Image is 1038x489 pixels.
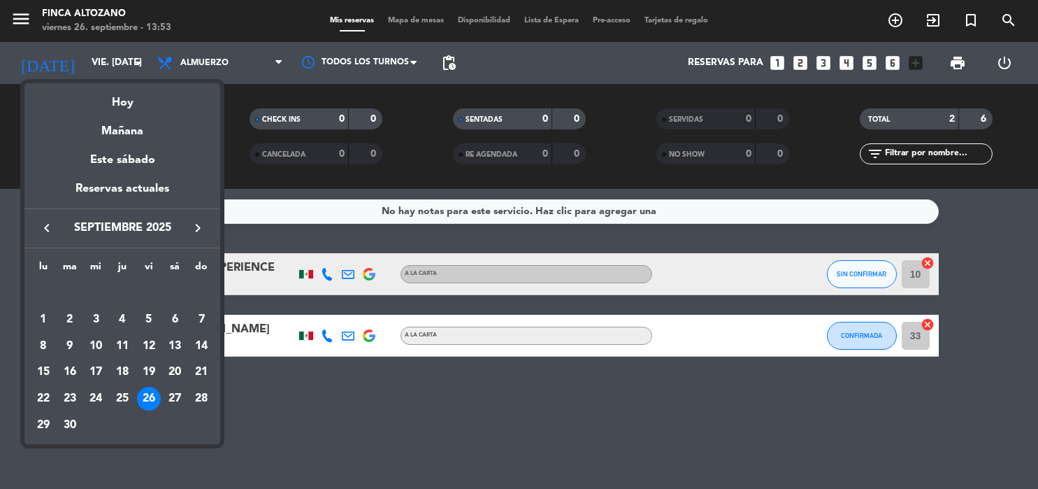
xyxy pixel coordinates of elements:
[30,259,57,281] th: lunes
[57,333,83,360] td: 9 de septiembre de 2025
[162,359,189,385] td: 20 de septiembre de 2025
[163,334,187,358] div: 13
[31,308,55,332] div: 1
[30,333,57,360] td: 8 de septiembre de 2025
[110,334,134,358] div: 11
[82,333,109,360] td: 10 de septiembre de 2025
[57,385,83,412] td: 23 de septiembre de 2025
[188,306,215,333] td: 7 de septiembre de 2025
[163,308,187,332] div: 6
[188,359,215,385] td: 21 de septiembre de 2025
[137,308,161,332] div: 5
[185,219,210,237] button: keyboard_arrow_right
[188,259,215,281] th: domingo
[82,359,109,385] td: 17 de septiembre de 2025
[57,259,83,281] th: martes
[136,359,162,385] td: 19 de septiembre de 2025
[162,306,189,333] td: 6 de septiembre de 2025
[24,83,220,112] div: Hoy
[109,259,136,281] th: jueves
[58,413,82,437] div: 30
[58,308,82,332] div: 2
[30,385,57,412] td: 22 de septiembre de 2025
[38,220,55,236] i: keyboard_arrow_left
[57,359,83,385] td: 16 de septiembre de 2025
[109,359,136,385] td: 18 de septiembre de 2025
[82,259,109,281] th: miércoles
[31,387,55,411] div: 22
[137,334,161,358] div: 12
[163,387,187,411] div: 27
[24,141,220,180] div: Este sábado
[30,412,57,439] td: 29 de septiembre de 2025
[110,387,134,411] div: 25
[58,387,82,411] div: 23
[136,259,162,281] th: viernes
[137,360,161,384] div: 19
[162,259,189,281] th: sábado
[136,306,162,333] td: 5 de septiembre de 2025
[189,220,206,236] i: keyboard_arrow_right
[58,360,82,384] div: 16
[82,306,109,333] td: 3 de septiembre de 2025
[82,385,109,412] td: 24 de septiembre de 2025
[84,387,108,411] div: 24
[137,387,161,411] div: 26
[30,359,57,385] td: 15 de septiembre de 2025
[34,219,59,237] button: keyboard_arrow_left
[30,306,57,333] td: 1 de septiembre de 2025
[109,385,136,412] td: 25 de septiembre de 2025
[109,333,136,360] td: 11 de septiembre de 2025
[162,385,189,412] td: 27 de septiembre de 2025
[57,412,83,439] td: 30 de septiembre de 2025
[188,385,215,412] td: 28 de septiembre de 2025
[31,360,55,384] div: 15
[59,219,185,237] span: septiembre 2025
[24,112,220,141] div: Mañana
[31,413,55,437] div: 29
[110,360,134,384] div: 18
[84,334,108,358] div: 10
[189,387,213,411] div: 28
[189,334,213,358] div: 14
[163,360,187,384] div: 20
[109,306,136,333] td: 4 de septiembre de 2025
[189,360,213,384] div: 21
[136,333,162,360] td: 12 de septiembre de 2025
[189,308,213,332] div: 7
[188,333,215,360] td: 14 de septiembre de 2025
[30,280,215,306] td: SEP.
[58,334,82,358] div: 9
[24,180,220,208] div: Reservas actuales
[84,360,108,384] div: 17
[162,333,189,360] td: 13 de septiembre de 2025
[110,308,134,332] div: 4
[136,385,162,412] td: 26 de septiembre de 2025
[84,308,108,332] div: 3
[31,334,55,358] div: 8
[57,306,83,333] td: 2 de septiembre de 2025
